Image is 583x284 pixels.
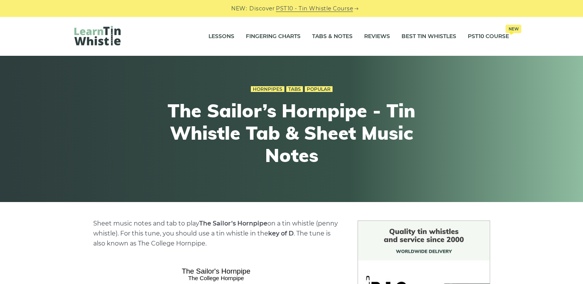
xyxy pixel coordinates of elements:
[364,27,390,46] a: Reviews
[150,100,433,166] h1: The Sailor’s Hornpipe - Tin Whistle Tab & Sheet Music Notes
[305,86,333,92] a: Popular
[246,27,301,46] a: Fingering Charts
[251,86,284,92] a: Hornpipes
[402,27,456,46] a: Best Tin Whistles
[312,27,353,46] a: Tabs & Notes
[208,27,234,46] a: Lessons
[93,219,339,249] p: Sheet music notes and tab to play on a tin whistle (penny whistle). For this tune, you should use...
[74,26,121,45] img: LearnTinWhistle.com
[268,230,294,237] strong: key of D
[199,220,267,227] strong: The Sailor’s Hornpipe
[286,86,303,92] a: Tabs
[506,25,521,33] span: New
[468,27,509,46] a: PST10 CourseNew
